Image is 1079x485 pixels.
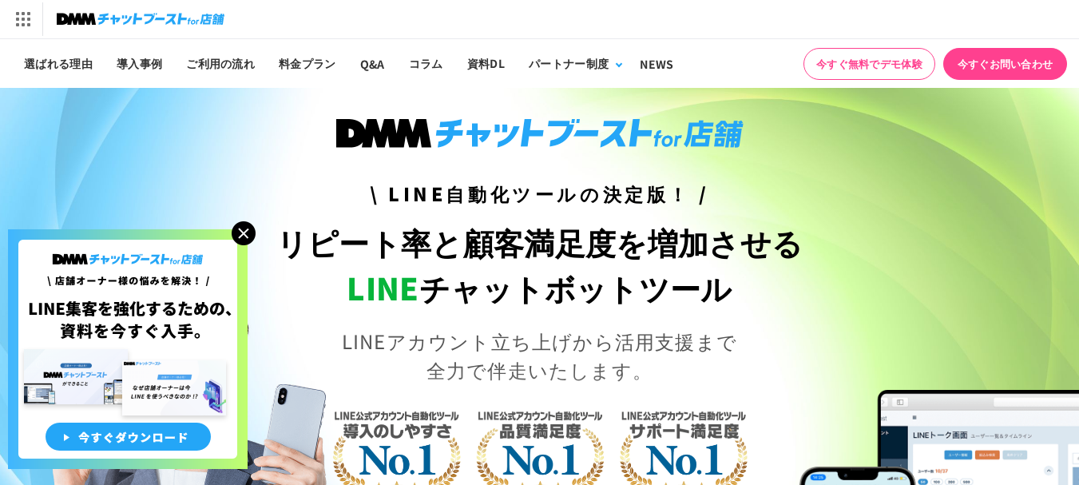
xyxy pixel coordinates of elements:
[455,39,517,88] a: 資料DL
[267,39,348,88] a: 料金プラン
[8,229,248,248] a: 店舗オーナー様の悩みを解決!LINE集客を狂化するための資料を今すぐ入手!
[348,39,397,88] a: Q&A
[628,39,685,88] a: NEWS
[347,265,419,309] span: LINE
[803,48,935,80] a: 今すぐ無料でデモ体験
[270,220,810,311] h1: リピート率と顧客満足度を増加させる チャットボットツール
[270,327,810,384] p: LINEアカウント立ち上げから活用支援まで 全力で伴走いたします。
[270,180,810,208] h3: \ LINE自動化ツールの決定版！ /
[943,48,1067,80] a: 今すぐお問い合わせ
[12,39,105,88] a: 選ばれる理由
[2,2,42,36] img: サービス
[397,39,455,88] a: コラム
[8,229,248,469] img: 店舗オーナー様の悩みを解決!LINE集客を狂化するための資料を今すぐ入手!
[57,8,224,30] img: チャットブーストfor店舗
[529,55,609,72] div: パートナー制度
[105,39,174,88] a: 導入事例
[174,39,267,88] a: ご利用の流れ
